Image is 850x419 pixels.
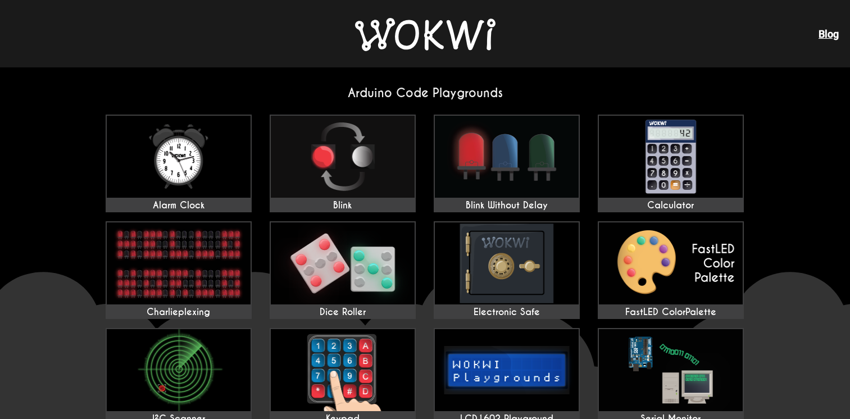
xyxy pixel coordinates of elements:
div: Electronic Safe [435,307,579,318]
a: Blink Without Delay [434,115,580,212]
a: Calculator [598,115,744,212]
a: Alarm Clock [106,115,252,212]
div: Charlieplexing [107,307,251,318]
a: Dice Roller [270,221,416,319]
div: Alarm Clock [107,200,251,211]
a: Blink [270,115,416,212]
a: Electronic Safe [434,221,580,319]
img: Alarm Clock [107,116,251,198]
a: FastLED ColorPalette [598,221,744,319]
a: Blog [819,28,839,40]
img: Serial Monitor [599,329,743,411]
div: Blink [271,200,415,211]
div: Blink Without Delay [435,200,579,211]
img: Dice Roller [271,222,415,304]
img: Electronic Safe [435,222,579,304]
img: Blink [271,116,415,198]
h2: Arduino Code Playgrounds [97,85,754,101]
div: Dice Roller [271,307,415,318]
div: Calculator [599,200,743,211]
img: Keypad [271,329,415,411]
img: FastLED ColorPalette [599,222,743,304]
img: I²C Scanner [107,329,251,411]
img: LCD1602 Playground [435,329,579,411]
img: Blink Without Delay [435,116,579,198]
a: Charlieplexing [106,221,252,319]
img: Charlieplexing [107,222,251,304]
div: FastLED ColorPalette [599,307,743,318]
img: Wokwi [355,18,496,51]
img: Calculator [599,116,743,198]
